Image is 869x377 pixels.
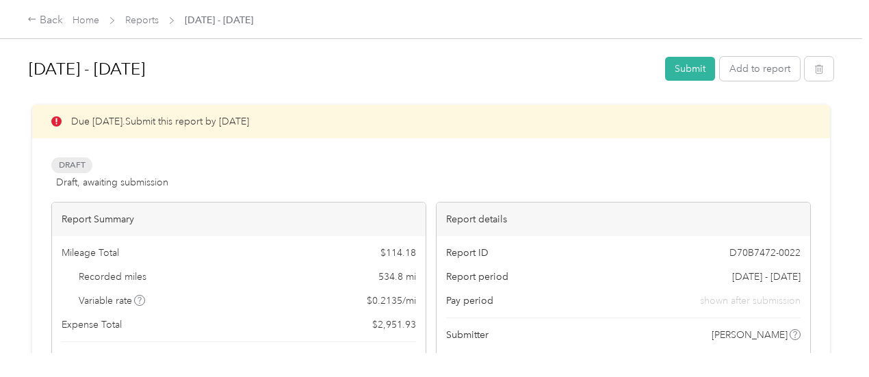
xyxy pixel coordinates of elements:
span: Pay period [446,294,493,308]
span: $ 3,066.11 [367,352,416,368]
span: $ 2,951.93 [372,317,416,332]
span: 534.8 mi [378,270,416,284]
div: Due [DATE]. Submit this report by [DATE] [32,105,830,138]
button: Submit [665,57,715,81]
div: Report details [437,203,810,236]
iframe: Everlance-gr Chat Button Frame [792,300,869,377]
h1: Sep 1 - 30, 2025 [29,53,656,86]
span: Draft, awaiting submission [56,175,168,190]
span: Expense Total [62,317,122,332]
span: Submitter [446,328,489,342]
button: Add to report [720,57,800,81]
span: Report period [446,270,508,284]
span: Mileage Total [62,246,119,260]
a: Reports [125,14,159,26]
span: Report total [62,352,116,367]
span: [DATE] [770,352,801,366]
span: shown after submission [700,294,801,308]
span: [DATE] - [DATE] [185,13,253,27]
span: Submitted on [446,352,506,366]
span: $ 0.2135 / mi [367,294,416,308]
span: $ 114.18 [380,246,416,260]
a: Home [73,14,99,26]
div: Back [27,12,63,29]
span: D70B7472-0022 [729,246,801,260]
span: Variable rate [79,294,146,308]
div: Report Summary [52,203,426,236]
span: [PERSON_NAME] [712,328,788,342]
span: Report ID [446,246,489,260]
span: Recorded miles [79,270,146,284]
span: Draft [51,157,92,173]
span: [DATE] - [DATE] [732,270,801,284]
